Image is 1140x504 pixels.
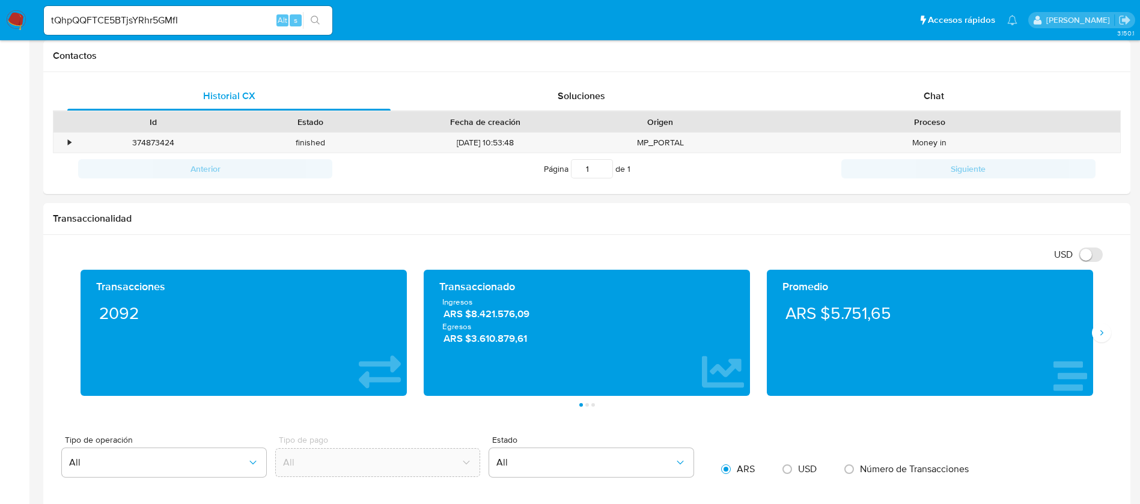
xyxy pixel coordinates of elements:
span: 1 [627,163,630,175]
span: Alt [278,14,287,26]
div: finished [232,133,389,153]
button: Anterior [78,159,332,178]
button: Siguiente [841,159,1096,178]
div: Money in [739,133,1120,153]
h1: Transaccionalidad [53,213,1121,225]
div: Estado [240,116,381,128]
div: 374873424 [75,133,232,153]
div: Fecha de creación [398,116,573,128]
div: Origen [590,116,731,128]
input: Buscar usuario o caso... [44,13,332,28]
div: MP_PORTAL [582,133,739,153]
div: Proceso [748,116,1112,128]
div: • [68,137,71,148]
span: 3.150.1 [1117,28,1134,38]
span: Historial CX [203,89,255,103]
a: Salir [1118,14,1131,26]
h1: Contactos [53,50,1121,62]
span: s [294,14,297,26]
span: Accesos rápidos [928,14,995,26]
div: [DATE] 10:53:48 [389,133,582,153]
span: Soluciones [558,89,605,103]
span: Página de [544,159,630,178]
p: nicolas.duclosson@mercadolibre.com [1046,14,1114,26]
div: Id [83,116,224,128]
span: Chat [924,89,944,103]
button: search-icon [303,12,328,29]
a: Notificaciones [1007,15,1017,25]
